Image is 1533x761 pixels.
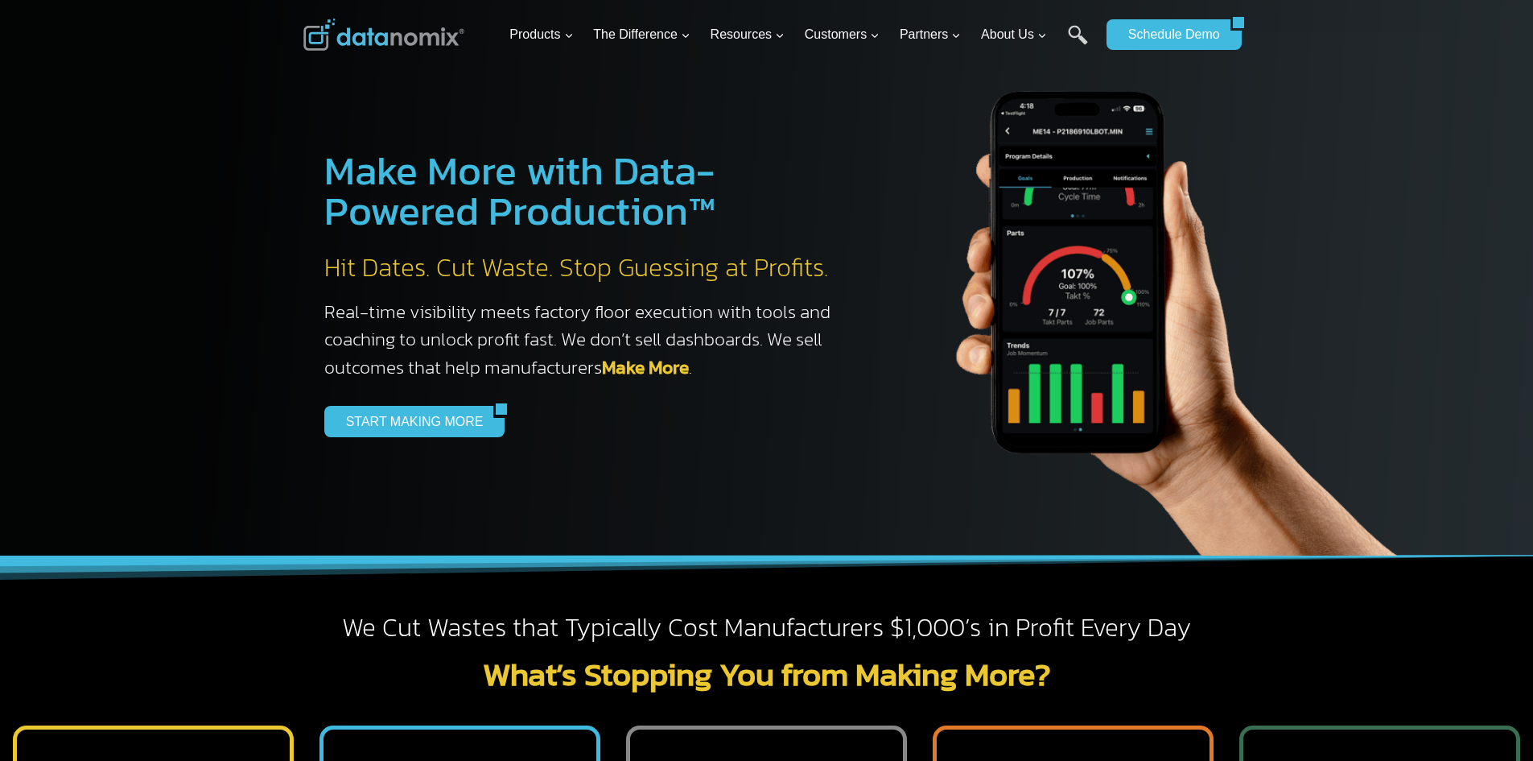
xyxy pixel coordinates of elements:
[711,24,785,45] span: Resources
[303,611,1230,645] h2: We Cut Wastes that Typically Cost Manufacturers $1,000’s in Profit Every Day
[900,24,961,45] span: Partners
[8,476,266,753] iframe: Popup CTA
[303,19,464,51] img: Datanomix
[593,24,690,45] span: The Difference
[880,32,1443,556] img: The Datanoix Mobile App available on Android and iOS Devices
[303,658,1230,690] h2: What’s Stopping You from Making More?
[1106,19,1230,50] a: Schedule Demo
[503,9,1098,61] nav: Primary Navigation
[324,251,847,285] h2: Hit Dates. Cut Waste. Stop Guessing at Profits.
[509,24,573,45] span: Products
[1068,25,1088,61] a: Search
[805,24,880,45] span: Customers
[324,151,847,231] h1: Make More with Data-Powered Production™
[324,298,847,382] h3: Real-time visibility meets factory floor execution with tools and coaching to unlock profit fast....
[324,406,494,436] a: START MAKING MORE
[602,354,689,381] a: Make More
[981,24,1047,45] span: About Us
